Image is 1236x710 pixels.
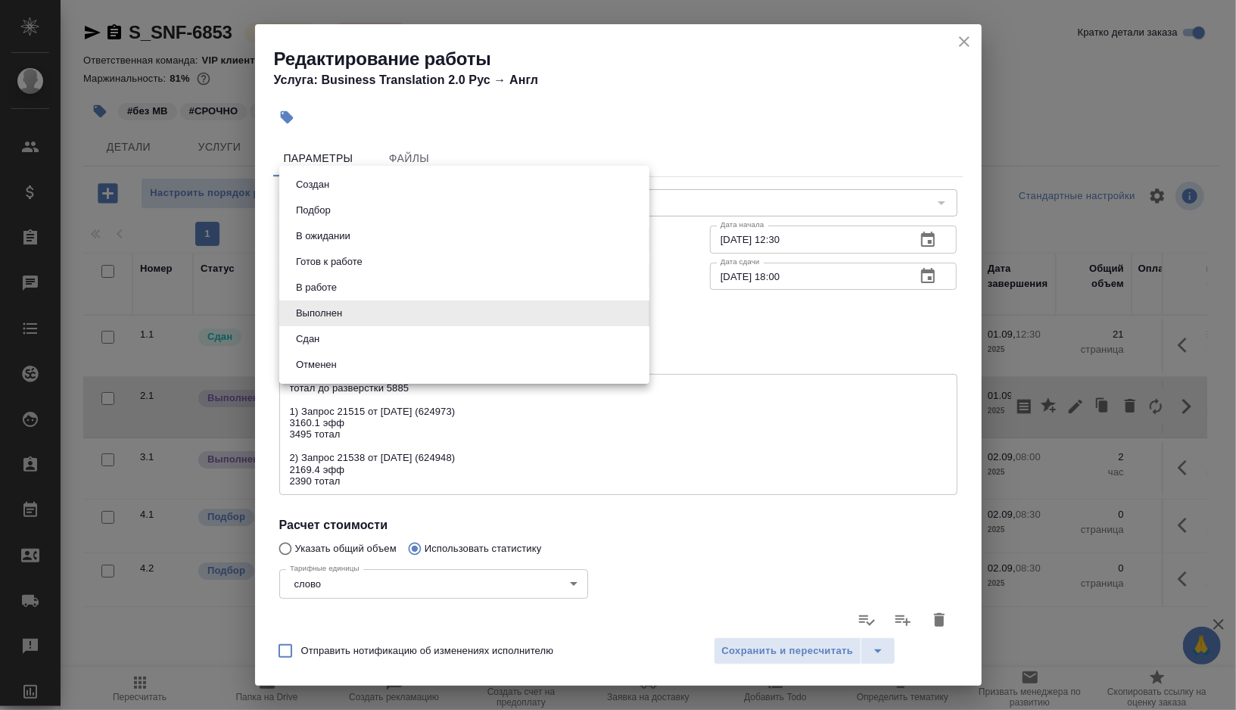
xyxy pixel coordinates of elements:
[291,357,341,373] button: Отменен
[291,331,324,347] button: Сдан
[291,228,355,244] button: В ожидании
[291,254,367,270] button: Готов к работе
[291,202,335,219] button: Подбор
[291,279,341,296] button: В работе
[291,305,347,322] button: Выполнен
[291,176,334,193] button: Создан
